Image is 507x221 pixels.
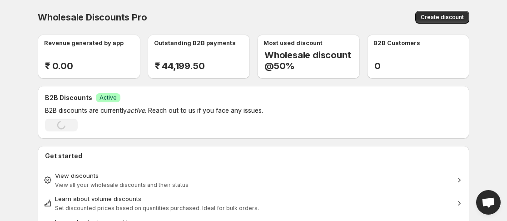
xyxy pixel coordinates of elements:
[127,106,145,114] em: active
[55,171,452,180] div: View discounts
[45,106,408,115] p: B2B discounts are currently . Reach out to us if you face any issues.
[415,11,469,24] button: Create discount
[45,60,140,71] h2: ₹ 0.00
[263,38,323,47] p: Most used discount
[155,60,250,71] h2: ₹ 44,199.50
[38,12,147,23] span: Wholesale Discounts Pro
[55,194,452,203] div: Learn about volume discounts
[421,14,464,21] span: Create discount
[154,38,236,47] p: Outstanding B2B payments
[55,181,189,188] span: View all your wholesale discounts and their status
[55,205,259,211] span: Set discounted prices based on quantities purchased. Ideal for bulk orders.
[264,50,360,71] h2: Wholesale discount @50%
[373,38,420,47] p: B2B Customers
[476,190,501,215] div: Open chat
[99,94,117,101] span: Active
[45,151,462,161] h2: Get started
[374,60,470,71] h2: 0
[44,38,124,47] p: Revenue generated by app
[45,93,92,102] h2: B2B Discounts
